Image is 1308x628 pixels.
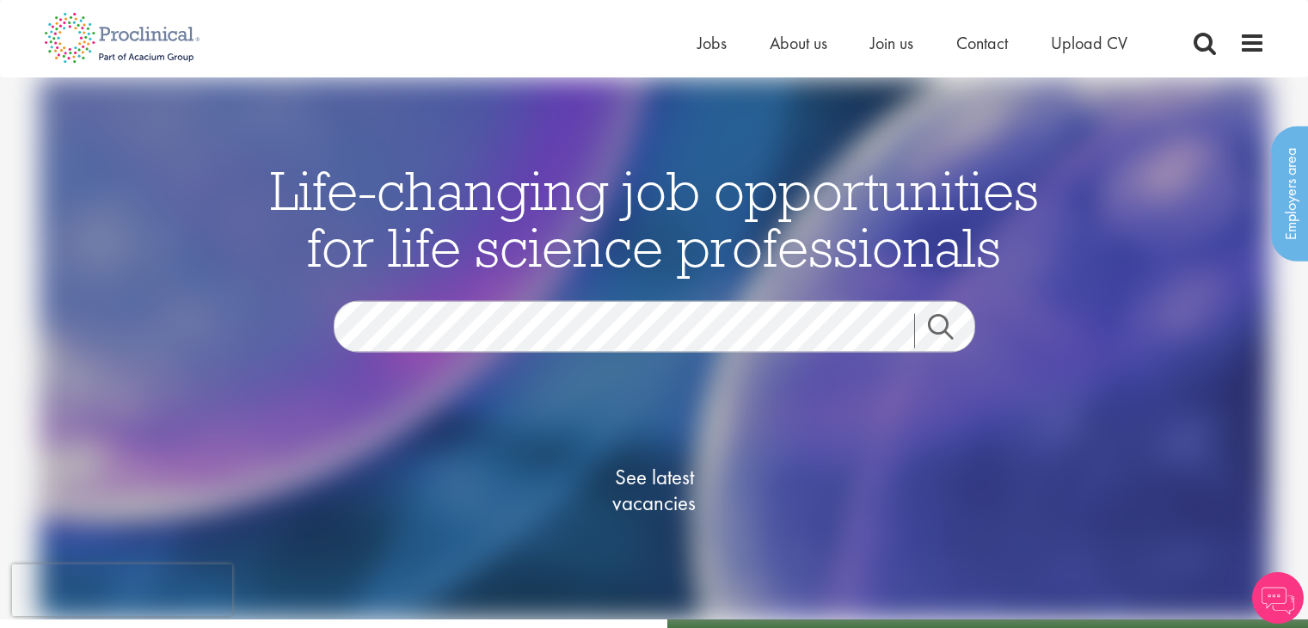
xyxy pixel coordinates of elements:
[697,32,727,54] a: Jobs
[12,564,232,616] iframe: reCAPTCHA
[270,155,1039,280] span: Life-changing job opportunities for life science professionals
[568,395,740,584] a: See latestvacancies
[914,313,988,348] a: Job search submit button
[39,77,1269,619] img: candidate home
[770,32,827,54] a: About us
[1252,572,1304,624] img: Chatbot
[956,32,1008,54] a: Contact
[1051,32,1127,54] a: Upload CV
[870,32,913,54] a: Join us
[568,464,740,515] span: See latest vacancies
